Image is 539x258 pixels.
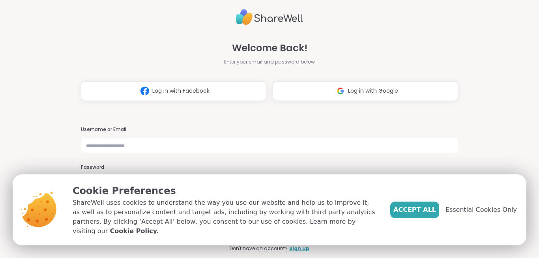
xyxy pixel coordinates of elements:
p: Cookie Preferences [73,184,378,198]
h3: Username or Email [81,126,458,133]
img: ShareWell Logomark [137,84,152,98]
span: Log in with Google [348,87,398,95]
span: Don't have an account? [230,245,288,252]
h3: Password [81,164,458,171]
button: Log in with Facebook [81,81,266,101]
img: ShareWell Logo [236,6,303,28]
span: Accept All [393,205,436,215]
a: Cookie Policy. [110,226,159,236]
img: ShareWell Logomark [333,84,348,98]
span: Enter your email and password below [224,58,315,65]
button: Accept All [390,202,439,218]
p: ShareWell uses cookies to understand the way you use our website and help us to improve it, as we... [73,198,378,236]
span: Welcome Back! [232,41,307,55]
button: Log in with Google [273,81,458,101]
span: Log in with Facebook [152,87,210,95]
span: Essential Cookies Only [445,205,517,215]
a: Sign up [289,245,309,252]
